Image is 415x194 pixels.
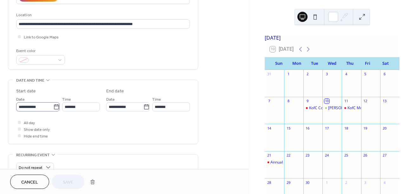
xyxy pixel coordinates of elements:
span: Recurring event [16,152,50,158]
div: 5 [363,72,368,77]
div: Annual [PERSON_NAME] Memorial Soccer Challenge [270,160,363,165]
div: Mon [288,57,305,70]
div: 2 [305,72,310,77]
div: End date [106,88,124,95]
div: Location [16,12,189,18]
div: Thu [341,57,359,70]
div: KofC Monthly Council Meeting [342,105,361,111]
div: Event color [16,48,64,54]
div: 1 [286,72,291,77]
div: 4 [382,180,387,185]
div: Tue [306,57,323,70]
div: 21 [267,153,271,158]
span: Show date only [24,126,50,133]
div: 7 [267,99,271,104]
span: Date [16,96,25,103]
div: 20 [382,126,387,130]
div: 11 [344,99,348,104]
span: Hide end time [24,133,48,140]
div: 9 [305,99,310,104]
div: Elizabeth New Life Center Fund Raising Dinner [322,105,342,111]
span: Do not repeat [19,164,42,171]
div: 17 [324,126,329,130]
div: KofC Monthly Council Meeting [347,105,400,111]
div: 25 [344,153,348,158]
div: Fri [359,57,377,70]
div: [DATE] [265,34,399,42]
div: 18 [344,126,348,130]
span: Date and time [16,77,44,84]
div: 12 [363,99,368,104]
div: KofC Council Officers Meeting [309,105,362,111]
div: 23 [305,153,310,158]
div: 10 [324,99,329,104]
div: 24 [324,153,329,158]
div: 27 [382,153,387,158]
div: 6 [382,72,387,77]
div: 28 [267,180,271,185]
div: 26 [363,153,368,158]
span: Link to Google Maps [24,34,59,41]
div: 8 [286,99,291,104]
div: Annual Dave Mueller Memorial Soccer Challenge [265,160,284,165]
div: 4 [344,72,348,77]
div: 1 [324,180,329,185]
div: 15 [286,126,291,130]
div: KofC Council Officers Meeting [303,105,323,111]
div: 30 [305,180,310,185]
div: 19 [363,126,368,130]
span: All day [24,120,35,126]
div: 31 [267,72,271,77]
div: 29 [286,180,291,185]
span: Time [62,96,71,103]
button: Cancel [10,175,49,189]
div: Start date [16,88,36,95]
span: Date [106,96,115,103]
div: 14 [267,126,271,130]
div: 2 [344,180,348,185]
span: Time [152,96,161,103]
div: Sun [270,57,288,70]
div: 3 [363,180,368,185]
div: 22 [286,153,291,158]
div: 13 [382,99,387,104]
div: 16 [305,126,310,130]
span: Cancel [21,179,38,186]
div: Wed [323,57,341,70]
div: Sat [377,57,394,70]
div: 3 [324,72,329,77]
